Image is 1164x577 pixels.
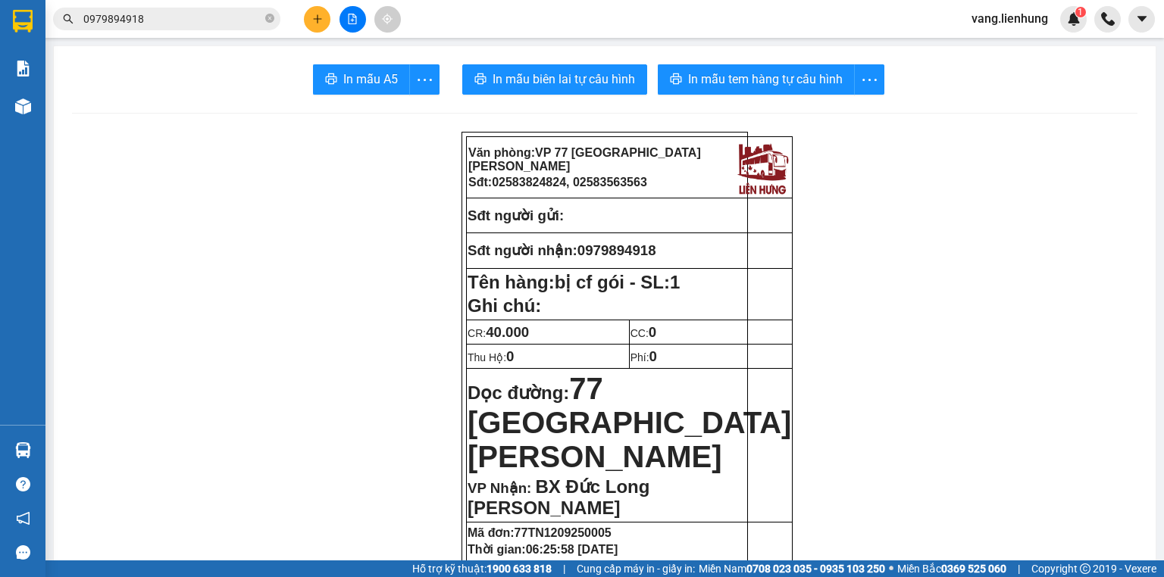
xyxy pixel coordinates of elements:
span: VP 77 [GEOGRAPHIC_DATA][PERSON_NAME] [468,146,701,173]
span: search [63,14,74,24]
span: printer [325,73,337,87]
img: phone-icon [1101,12,1115,26]
span: printer [474,73,487,87]
span: | [563,560,565,577]
span: In mẫu biên lai tự cấu hình [493,70,635,89]
strong: Văn phòng: [468,146,701,173]
span: 1 [670,272,680,292]
span: more [410,70,439,89]
span: In mẫu A5 [343,70,398,89]
span: message [16,545,30,560]
strong: Dọc đường: [468,382,791,471]
button: caret-down [1128,6,1155,33]
strong: Nhân viên: [468,559,649,572]
span: BX Đức Long [PERSON_NAME] [468,476,649,518]
span: | [1018,560,1020,577]
button: printerIn mẫu tem hàng tự cấu hình [658,64,855,95]
span: Phí: [630,351,657,363]
span: file-add [347,14,358,24]
strong: 1900 633 818 [487,563,552,575]
span: 1 [1078,7,1083,17]
button: more [854,64,884,95]
strong: Thời gian: [468,543,618,556]
span: CR: [468,327,529,339]
strong: Tên hàng: [468,272,680,292]
span: close-circle [265,12,274,27]
strong: Sđt người gửi: [468,207,564,223]
span: Ghi chú: [468,295,541,316]
sup: 1 [1075,7,1086,17]
span: ⚪️ [889,566,893,572]
strong: Sđt: [468,176,647,189]
img: logo [734,139,791,196]
button: more [409,64,440,95]
span: close-circle [265,14,274,23]
input: Tìm tên, số ĐT hoặc mã đơn [83,11,262,27]
span: CC: [630,327,657,339]
span: 77TN1209250005 [515,526,612,539]
span: caret-down [1135,12,1149,26]
span: bị cf gói - SL: [555,272,681,292]
span: copyright [1080,563,1090,574]
span: Miền Bắc [897,560,1006,577]
strong: 0708 023 035 - 0935 103 250 [746,563,885,575]
span: 40.000 [486,324,529,340]
span: 0 [649,324,656,340]
span: maiphuong.lienhung [530,559,649,572]
span: more [855,70,884,89]
img: warehouse-icon [15,98,31,114]
span: notification [16,511,30,526]
img: warehouse-icon [15,442,31,458]
span: 0 [649,348,657,364]
span: 06:25:58 [DATE] [526,543,618,556]
button: aim [374,6,401,33]
span: 02583824824, 02583563563 [492,176,647,189]
button: file-add [339,6,366,33]
img: solution-icon [15,61,31,76]
span: question-circle [16,477,30,491]
span: vang.lienhung [959,9,1060,28]
strong: Sđt người nhận: [468,242,577,258]
span: printer [670,73,682,87]
span: 0 [506,348,514,364]
span: 0979894918 [577,242,656,258]
img: icon-new-feature [1067,12,1081,26]
button: printerIn mẫu A5 [313,64,410,95]
strong: 0369 525 060 [941,563,1006,575]
button: printerIn mẫu biên lai tự cấu hình [462,64,647,95]
span: Hỗ trợ kỹ thuật: [412,560,552,577]
span: Thu Hộ: [468,351,514,363]
img: logo-vxr [13,10,33,33]
span: Cung cấp máy in - giấy in: [577,560,695,577]
strong: Mã đơn: [468,526,612,539]
span: Miền Nam [699,560,885,577]
span: plus [312,14,323,24]
span: 77 [GEOGRAPHIC_DATA][PERSON_NAME] [468,372,791,473]
span: VP Nhận: [468,480,531,496]
button: plus [304,6,330,33]
span: aim [382,14,393,24]
span: In mẫu tem hàng tự cấu hình [688,70,843,89]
